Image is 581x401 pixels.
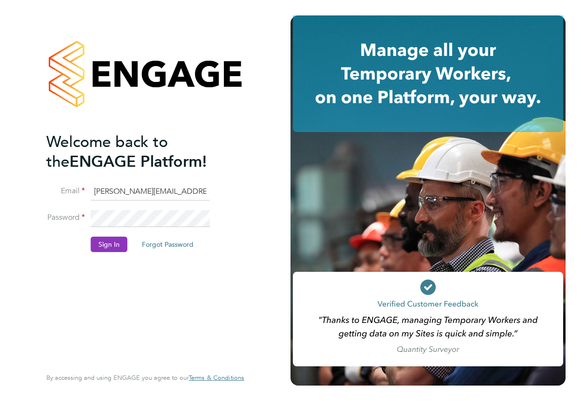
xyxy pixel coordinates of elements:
[46,186,85,196] label: Email
[46,374,244,382] span: By accessing and using ENGAGE you agree to our
[91,237,127,252] button: Sign In
[46,133,168,171] span: Welcome back to the
[134,237,201,252] button: Forgot Password
[91,183,210,200] input: Enter your work email...
[46,132,235,172] h2: ENGAGE Platform!
[189,374,244,382] a: Terms & Conditions
[46,213,85,223] label: Password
